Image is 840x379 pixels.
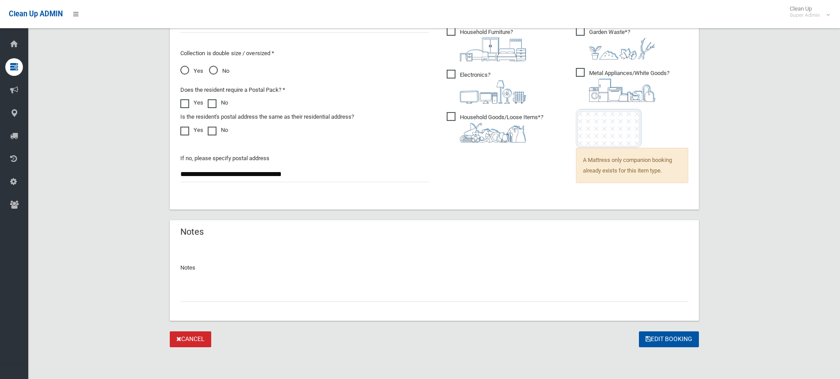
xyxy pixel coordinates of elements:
img: b13cc3517677393f34c0a387616ef184.png [460,123,526,143]
header: Notes [170,223,214,240]
span: Clean Up ADMIN [9,10,63,18]
span: Electronics [447,70,526,104]
i: ? [460,29,526,61]
span: Yes [180,66,203,76]
img: 394712a680b73dbc3d2a6a3a7ffe5a07.png [460,80,526,104]
i: ? [589,70,669,102]
i: ? [589,29,655,60]
i: ? [460,114,543,143]
button: Edit Booking [639,331,699,348]
label: No [208,125,228,135]
span: Household Goods/Loose Items* [447,112,543,143]
span: Household Furniture [447,27,526,61]
label: Is the resident's postal address the same as their residential address? [180,112,354,122]
i: ? [460,71,526,104]
img: aa9efdbe659d29b613fca23ba79d85cb.png [460,38,526,61]
span: No [209,66,229,76]
small: Super Admin [790,12,820,19]
label: No [208,98,228,108]
span: Clean Up [785,5,829,19]
img: 4fd8a5c772b2c999c83690221e5242e0.png [589,38,655,60]
a: Cancel [170,331,211,348]
p: Notes [180,263,688,273]
p: Collection is double size / oversized * [180,48,429,59]
label: If no, please specify postal address [180,153,269,164]
span: A Mattress only companion booking already exists for this item type. [576,148,688,183]
label: Yes [180,125,203,135]
span: Garden Waste* [576,27,655,60]
img: e7408bece873d2c1783593a074e5cb2f.png [576,109,642,148]
img: 36c1b0289cb1767239cdd3de9e694f19.png [589,79,655,102]
label: Yes [180,98,203,108]
span: Metal Appliances/White Goods [576,68,669,102]
label: Does the resident require a Postal Pack? * [180,85,285,95]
